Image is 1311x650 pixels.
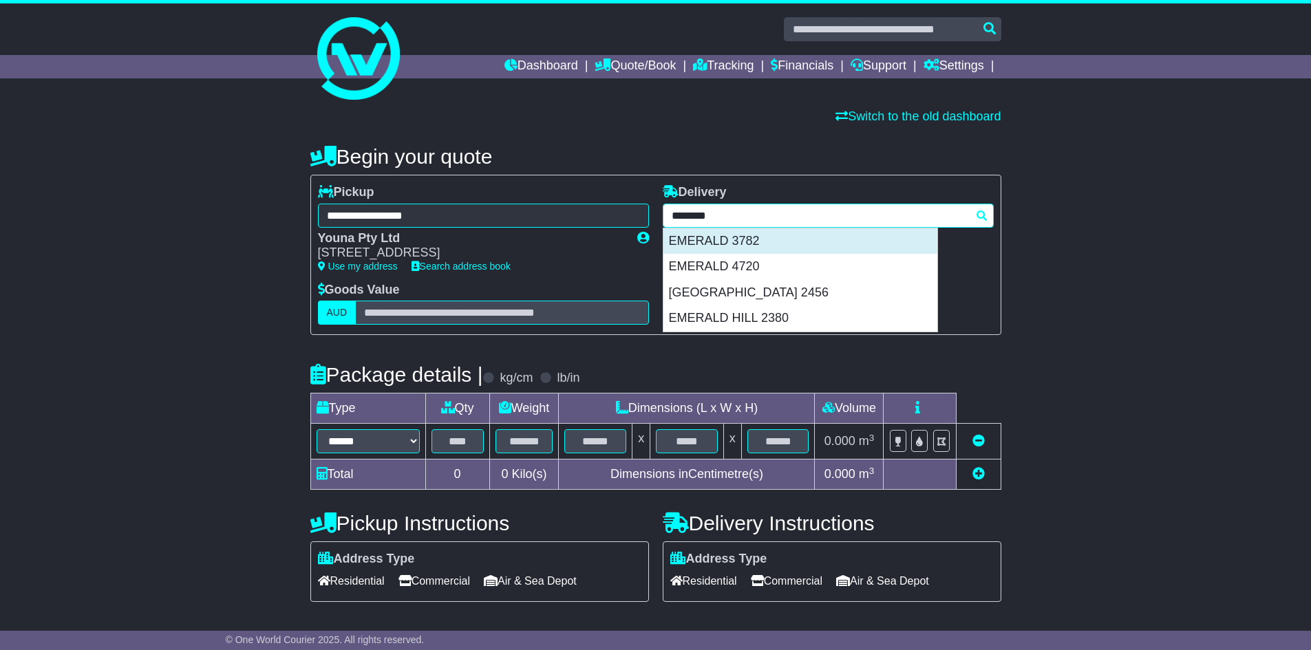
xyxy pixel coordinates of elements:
a: Remove this item [972,434,985,448]
label: Address Type [670,552,767,567]
label: Pickup [318,185,374,200]
a: Financials [771,55,833,78]
td: Dimensions (L x W x H) [559,393,815,424]
a: Add new item [972,467,985,481]
a: Search address book [412,261,511,272]
a: Use my address [318,261,398,272]
td: x [723,424,741,459]
label: kg/cm [500,371,533,386]
h4: Delivery Instructions [663,512,1001,534]
h4: Begin your quote [310,145,1001,168]
td: x [632,424,650,459]
td: Kilo(s) [489,459,559,490]
span: Residential [318,570,385,592]
a: Quote/Book [595,55,676,78]
a: Dashboard [504,55,578,78]
sup: 3 [869,466,875,476]
label: Address Type [318,552,415,567]
a: Settings [924,55,984,78]
span: © One World Courier 2025. All rights reserved. [226,634,425,645]
div: Youna Pty Ltd [318,231,623,246]
div: EMERALD HILL 2380 [663,305,937,332]
label: lb/in [557,371,579,386]
td: Weight [489,393,559,424]
label: AUD [318,301,356,325]
span: 0.000 [824,434,855,448]
typeahead: Please provide city [663,204,994,228]
div: [STREET_ADDRESS] [318,246,623,261]
h4: Pickup Instructions [310,512,649,534]
div: EMERALD 4720 [663,254,937,280]
td: Dimensions in Centimetre(s) [559,459,815,490]
div: [GEOGRAPHIC_DATA] 2456 [663,280,937,306]
span: Residential [670,570,737,592]
span: m [859,434,875,448]
div: EMERALD 3782 [663,228,937,254]
span: 0 [501,467,508,481]
span: Air & Sea Depot [836,570,929,592]
span: Commercial [751,570,822,592]
td: Volume [815,393,884,424]
label: Goods Value [318,283,400,298]
span: m [859,467,875,481]
span: 0.000 [824,467,855,481]
a: Support [851,55,906,78]
label: Delivery [663,185,727,200]
td: Total [310,459,425,490]
a: Tracking [693,55,754,78]
sup: 3 [869,433,875,443]
td: Type [310,393,425,424]
span: Air & Sea Depot [484,570,577,592]
td: 0 [425,459,489,490]
td: Qty [425,393,489,424]
h4: Package details | [310,363,483,386]
a: Switch to the old dashboard [835,109,1001,123]
span: Commercial [398,570,470,592]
